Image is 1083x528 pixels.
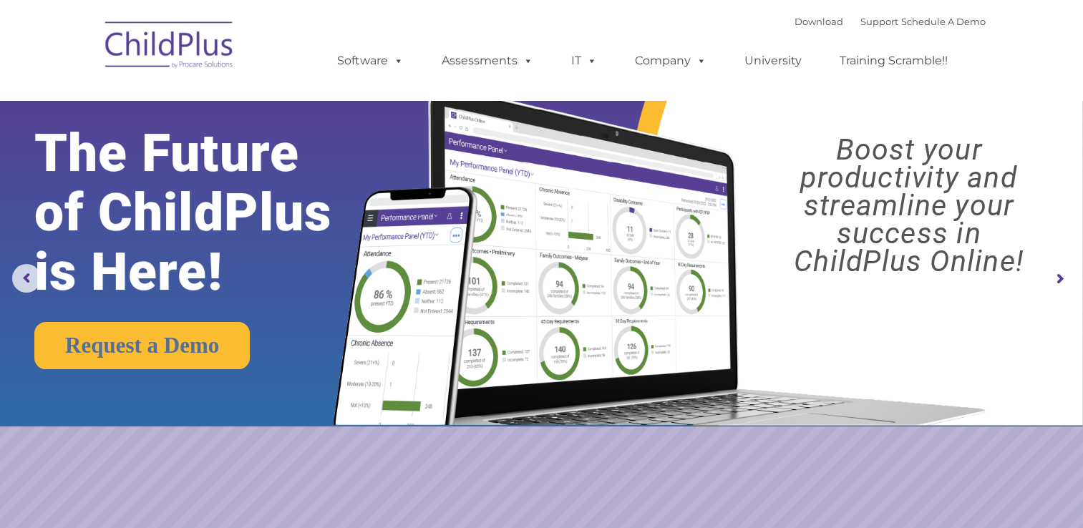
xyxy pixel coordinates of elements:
[199,153,260,164] span: Phone number
[795,16,986,27] font: |
[730,47,816,75] a: University
[557,47,611,75] a: IT
[34,322,250,369] a: Request a Demo
[323,47,418,75] a: Software
[621,47,721,75] a: Company
[427,47,548,75] a: Assessments
[34,124,380,302] rs-layer: The Future of ChildPlus is Here!
[98,11,241,83] img: ChildPlus by Procare Solutions
[860,16,898,27] a: Support
[199,94,243,105] span: Last name
[748,136,1069,275] rs-layer: Boost your productivity and streamline your success in ChildPlus Online!
[825,47,962,75] a: Training Scramble!!
[901,16,986,27] a: Schedule A Demo
[795,16,843,27] a: Download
